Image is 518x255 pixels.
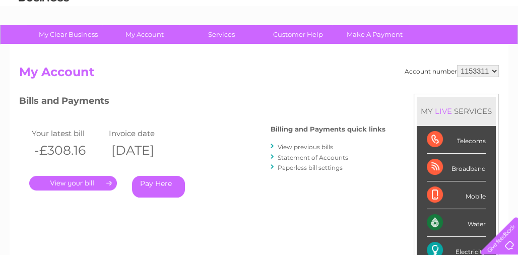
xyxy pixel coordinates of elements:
a: Telecoms [394,43,424,50]
a: . [29,176,117,190]
div: Clear Business is a trading name of Verastar Limited (registered in [GEOGRAPHIC_DATA] No. 3667643... [22,6,498,49]
div: Mobile [427,181,486,209]
a: Make A Payment [333,25,416,44]
div: Account number [405,65,499,77]
div: Water [427,209,486,237]
div: Telecoms [427,126,486,154]
a: Contact [451,43,476,50]
a: View previous bills [278,143,333,151]
a: My Account [103,25,186,44]
div: Broadband [427,154,486,181]
a: Customer Help [256,25,340,44]
a: My Clear Business [27,25,110,44]
a: Statement of Accounts [278,154,348,161]
h4: Billing and Payments quick links [271,125,385,133]
div: LIVE [433,106,454,116]
a: 0333 014 3131 [328,5,398,18]
a: Energy [366,43,388,50]
h3: Bills and Payments [19,94,385,111]
div: MY SERVICES [417,97,496,125]
img: logo.png [18,26,70,57]
th: -£308.16 [29,140,106,161]
a: Services [180,25,263,44]
h2: My Account [19,65,499,84]
a: Water [341,43,360,50]
th: [DATE] [106,140,183,161]
a: Log out [485,43,508,50]
a: Paperless bill settings [278,164,343,171]
td: Invoice date [106,126,183,140]
td: Your latest bill [29,126,106,140]
a: Pay Here [132,176,185,198]
a: Blog [430,43,445,50]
